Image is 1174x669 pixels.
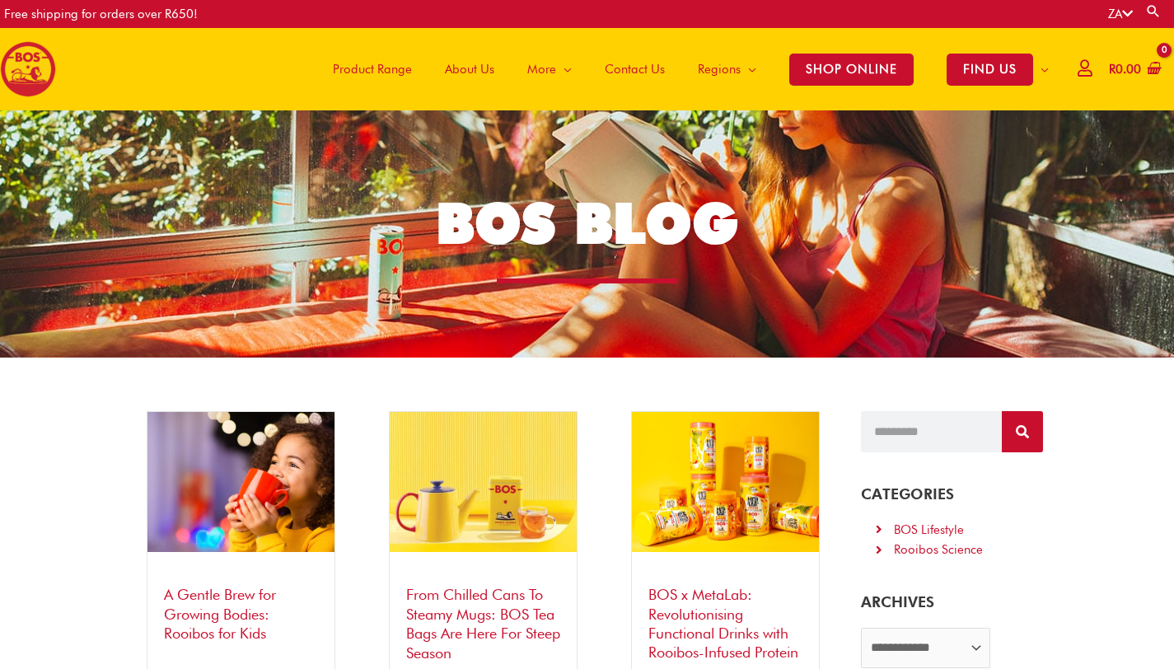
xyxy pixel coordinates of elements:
[1002,411,1043,452] button: Search
[1108,7,1133,21] a: ZA
[894,540,983,560] div: Rooibos Science
[588,28,681,110] a: Contact Us
[1145,3,1162,19] a: Search button
[164,586,276,642] a: A Gentle Brew for Growing Bodies: Rooibos for Kids
[1109,62,1116,77] span: R
[873,540,1031,560] a: Rooibos Science
[1109,62,1141,77] bdi: 0.00
[773,28,930,110] a: SHOP ONLINE
[135,185,1039,262] h1: BOS BLOG
[789,54,914,86] span: SHOP ONLINE
[511,28,588,110] a: More
[605,44,665,94] span: Contact Us
[648,586,798,661] a: BOS x MetaLab: Revolutionising Functional Drinks with Rooibos-Infused Protein
[147,412,334,552] img: cute little girl with cup of rooibos
[333,44,412,94] span: Product Range
[681,28,773,110] a: Regions
[894,520,964,540] div: BOS Lifestyle
[947,54,1033,86] span: FIND US
[527,44,556,94] span: More
[1106,51,1162,88] a: View Shopping Cart, empty
[873,520,1031,540] a: BOS Lifestyle
[445,44,494,94] span: About Us
[316,28,428,110] a: Product Range
[406,586,560,661] a: From Chilled Cans To Steamy Mugs: BOS Tea Bags Are Here For Steep Season
[428,28,511,110] a: About Us
[632,412,819,552] img: metalabxbos 250
[390,412,577,552] img: bos tea variety pack – the perfect rooibos gift
[698,44,741,94] span: Regions
[304,28,1065,110] nav: Site Navigation
[861,593,1043,611] h5: ARCHIVES
[861,485,1043,503] h4: CATEGORIES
